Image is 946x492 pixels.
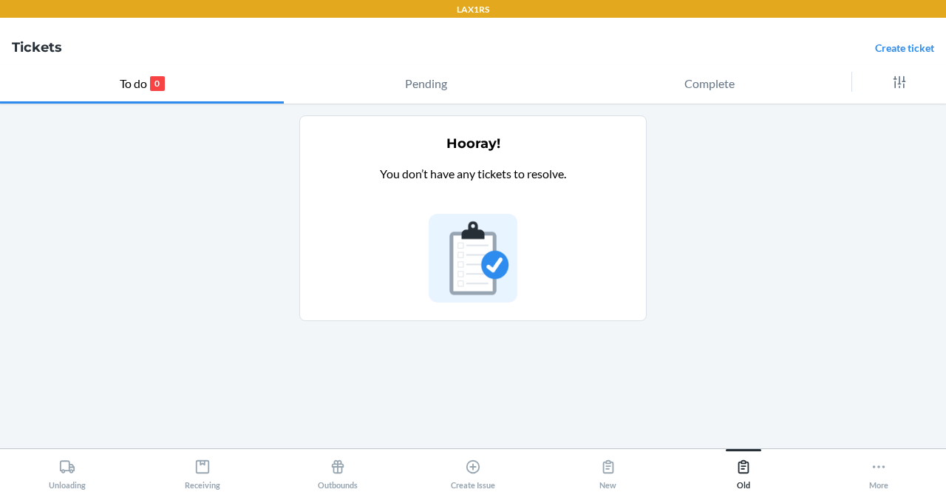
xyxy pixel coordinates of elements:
[135,449,270,490] button: Receiving
[451,453,495,490] div: Create Issue
[676,449,811,490] button: Old
[429,214,517,303] img: SP3nY3eSWwAAAABJRU5ErkJggg==
[12,38,62,57] h4: Tickets
[318,453,358,490] div: Outbounds
[150,76,165,91] p: 0
[120,75,147,92] p: To do
[284,65,568,104] button: Pending
[540,449,676,490] button: New
[599,453,616,490] div: New
[380,165,566,202] p: You don’t have any tickets to resolve.
[869,453,888,490] div: More
[446,134,500,153] h3: Hooray!
[735,453,752,490] div: Old
[684,75,735,92] p: Complete
[49,453,86,490] div: Unloading
[811,449,946,490] button: More
[405,75,447,92] p: Pending
[568,65,851,104] button: Complete
[270,449,406,490] button: Outbounds
[185,453,220,490] div: Receiving
[406,449,541,490] button: Create Issue
[457,3,489,16] p: LAX1RS
[875,41,934,54] a: Create ticket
